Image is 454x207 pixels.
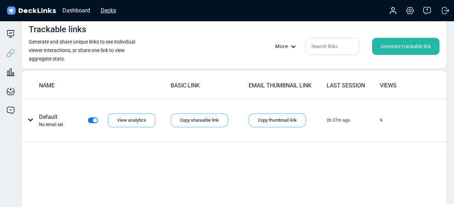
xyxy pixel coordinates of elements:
div: Default [39,113,63,128]
div: No email set [39,121,63,128]
div: Copy shareable link [171,113,228,127]
div: View analytics [108,113,155,127]
h4: Trackable links [29,24,86,35]
div: NAME [39,81,170,90]
div: 9 [380,117,382,123]
div: Copy thumbnail link [249,113,306,127]
div: LAST SESSION [327,81,379,90]
small: Generate and share unique links to see individual viewer interactions, or share one link to view ... [29,39,135,62]
div: Dashboard [59,6,94,15]
div: Generate trackable link [372,38,439,55]
div: VIEWS [380,81,432,90]
input: Search links [306,38,359,55]
td: BASIC LINK [170,81,248,93]
div: More [275,43,300,50]
img: DeckLinks [6,6,57,16]
div: 2h 37m ago [327,117,350,123]
div: Decks [97,6,120,15]
td: EMAIL THUMBNAIL LINK [248,81,326,93]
